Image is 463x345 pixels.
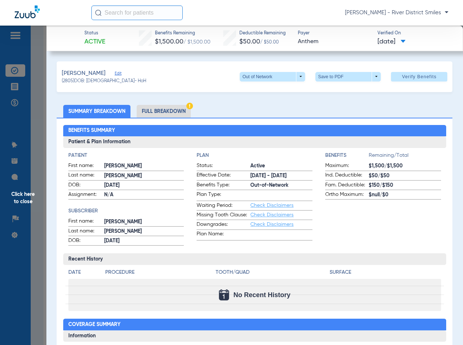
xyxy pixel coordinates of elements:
[68,269,99,276] h4: Date
[68,171,104,180] span: Last name:
[391,72,447,81] button: Verify Benefits
[345,9,448,16] span: [PERSON_NAME] - River District Smiles
[260,40,279,45] span: / $50.00
[369,182,441,189] span: $150/$150
[104,191,184,199] span: N/A
[197,152,312,159] h4: Plan
[426,310,463,345] iframe: Chat Widget
[84,30,105,37] span: Status
[104,162,184,170] span: [PERSON_NAME]
[104,237,184,245] span: [DATE]
[240,72,305,81] button: Out of Network
[68,237,104,246] span: DOB:
[63,330,446,342] h3: Information
[68,207,184,215] h4: Subscriber
[105,269,213,276] h4: Procedure
[63,253,446,265] h3: Recent History
[68,181,104,190] span: DOB:
[63,105,130,118] li: Summary Breakdown
[95,10,102,16] img: Search Icon
[216,269,327,279] app-breakdown-title: Tooth/Quad
[197,202,250,211] span: Waiting Period:
[197,211,250,220] span: Missing Tooth Clause:
[197,171,250,180] span: Effective Date:
[68,191,104,200] span: Assignment:
[369,162,441,170] span: $1,500/$1,500
[325,152,369,162] app-breakdown-title: Benefits
[197,162,250,171] span: Status:
[250,212,293,217] a: Check Disclaimers
[183,39,210,45] span: / $1,500.00
[325,181,369,190] span: Fam. Deductible:
[315,72,381,81] button: Save to PDF
[63,319,446,330] h2: Coverage Summary
[68,269,99,279] app-breakdown-title: Date
[325,152,369,159] h4: Benefits
[216,269,327,276] h4: Tooth/Quad
[250,222,293,227] a: Check Disclaimers
[62,78,146,85] span: (2805) DOB: [DEMOGRAPHIC_DATA] - HoH
[239,30,286,37] span: Deductible Remaining
[325,191,369,200] span: Ortho Maximum:
[402,74,437,80] span: Verify Benefits
[234,291,291,299] span: No Recent History
[369,152,441,162] span: Remaining/Total
[298,37,371,46] span: Anthem
[219,289,229,300] img: Calendar
[137,105,191,118] li: Full Breakdown
[369,191,441,199] span: $null/$0
[68,227,104,236] span: Last name:
[298,30,371,37] span: Payer
[325,171,369,180] span: Ind. Deductible:
[63,136,446,148] h3: Patient & Plan Information
[84,37,105,46] span: Active
[197,221,250,230] span: Downgrades:
[197,230,250,240] span: Plan Name:
[369,172,441,180] span: $50/$50
[325,162,369,171] span: Maximum:
[239,38,260,45] span: $50.00
[250,203,293,208] a: Check Disclaimers
[197,181,250,190] span: Benefits Type:
[250,162,312,170] span: Active
[68,152,184,159] h4: Patient
[68,162,104,171] span: First name:
[155,30,210,37] span: Benefits Remaining
[63,125,446,137] h2: Benefits Summary
[68,217,104,226] span: First name:
[62,69,106,78] span: [PERSON_NAME]
[250,172,312,180] span: [DATE] - [DATE]
[15,5,40,18] img: Zuub Logo
[91,5,183,20] input: Search for patients
[330,269,441,279] app-breakdown-title: Surface
[197,191,250,201] span: Plan Type:
[250,182,312,189] span: Out-of-Network
[330,269,441,276] h4: Surface
[104,172,184,180] span: [PERSON_NAME]
[104,218,184,226] span: [PERSON_NAME]
[377,37,406,46] span: [DATE]
[104,228,184,235] span: [PERSON_NAME]
[115,71,121,78] span: Edit
[105,269,213,279] app-breakdown-title: Procedure
[104,182,184,189] span: [DATE]
[155,38,183,45] span: $1,500.00
[377,30,451,37] span: Verified On
[186,103,193,109] img: Hazard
